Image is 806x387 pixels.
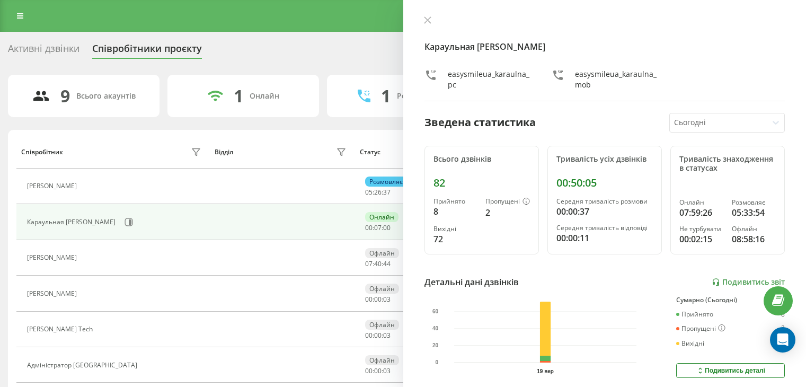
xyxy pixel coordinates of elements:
span: 00 [374,366,382,375]
div: Розмовляє [365,177,407,187]
span: 07 [374,223,382,232]
text: 40 [432,326,439,332]
div: Прийнято [433,198,477,205]
div: Караульная [PERSON_NAME] [27,218,118,226]
span: 03 [383,295,391,304]
div: : : [365,296,391,303]
div: Детальні дані дзвінків [424,276,519,288]
span: 26 [374,188,382,197]
text: 19 вер [537,368,554,374]
div: Всього дзвінків [433,155,530,164]
div: Вихідні [433,225,477,233]
div: : : [365,332,391,339]
div: 07:59:26 [679,206,723,219]
div: Розмовляє [732,199,776,206]
div: Сумарно (Сьогодні) [676,296,785,304]
div: easysmileua_karaulna_pc [448,69,530,90]
div: Адміністратор [GEOGRAPHIC_DATA] [27,362,140,369]
span: 00 [374,295,382,304]
div: 8 [433,205,477,218]
button: Подивитись деталі [676,363,785,378]
div: Прийнято [676,311,713,318]
div: Тривалість усіх дзвінків [556,155,653,164]
div: 08:58:16 [732,233,776,245]
div: Відділ [215,148,233,156]
div: Вихідні [676,340,704,347]
div: Офлайн [365,355,399,365]
span: 00 [365,295,373,304]
div: 8 [781,311,785,318]
span: 37 [383,188,391,197]
div: 00:00:11 [556,232,653,244]
div: Офлайн [365,320,399,330]
span: 07 [365,259,373,268]
div: [PERSON_NAME] Tech [27,326,95,333]
div: : : [365,189,391,196]
div: Всього акаунтів [76,92,136,101]
h4: Караульная [PERSON_NAME] [424,40,785,53]
div: 2 [485,206,530,219]
div: Тривалість знаходження в статусах [679,155,776,173]
div: Статус [360,148,380,156]
div: 9 [60,86,70,106]
div: Онлайн [679,199,723,206]
div: [PERSON_NAME] [27,290,79,297]
span: 03 [383,331,391,340]
div: easysmileua_karaulna_mob [575,69,658,90]
div: Подивитись деталі [696,366,765,375]
div: Співробітник [21,148,63,156]
text: 20 [432,343,439,349]
div: Активні дзвінки [8,43,79,59]
span: 00 [365,331,373,340]
div: Онлайн [250,92,279,101]
div: 72 [433,233,477,245]
span: 00 [383,223,391,232]
div: : : [365,260,391,268]
div: Офлайн [365,284,399,294]
div: Онлайн [365,212,398,222]
span: 00 [365,223,373,232]
div: 82 [433,177,530,189]
div: Пропущені [485,198,530,206]
span: 03 [383,366,391,375]
div: Пропущені [676,324,725,333]
div: Розмовляють [397,92,448,101]
text: 60 [432,309,439,315]
text: 0 [435,360,438,366]
span: 40 [374,259,382,268]
div: 1 [234,86,243,106]
div: Офлайн [732,225,776,233]
span: 05 [365,188,373,197]
div: : : [365,367,391,375]
div: Не турбувати [679,225,723,233]
div: 00:50:05 [556,177,653,189]
div: 1 [381,86,391,106]
div: [PERSON_NAME] [27,254,79,261]
div: 05:33:54 [732,206,776,219]
div: 2 [781,324,785,333]
div: Середня тривалість розмови [556,198,653,205]
span: 00 [365,366,373,375]
div: Середня тривалість відповіді [556,224,653,232]
div: 00:00:37 [556,205,653,218]
span: 00 [374,331,382,340]
a: Подивитись звіт [712,278,785,287]
div: Зведена статистика [424,115,536,130]
div: Офлайн [365,248,399,258]
div: 00:02:15 [679,233,723,245]
span: 44 [383,259,391,268]
div: Співробітники проєкту [92,43,202,59]
div: : : [365,224,391,232]
div: [PERSON_NAME] [27,182,79,190]
div: Open Intercom Messenger [770,327,795,353]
